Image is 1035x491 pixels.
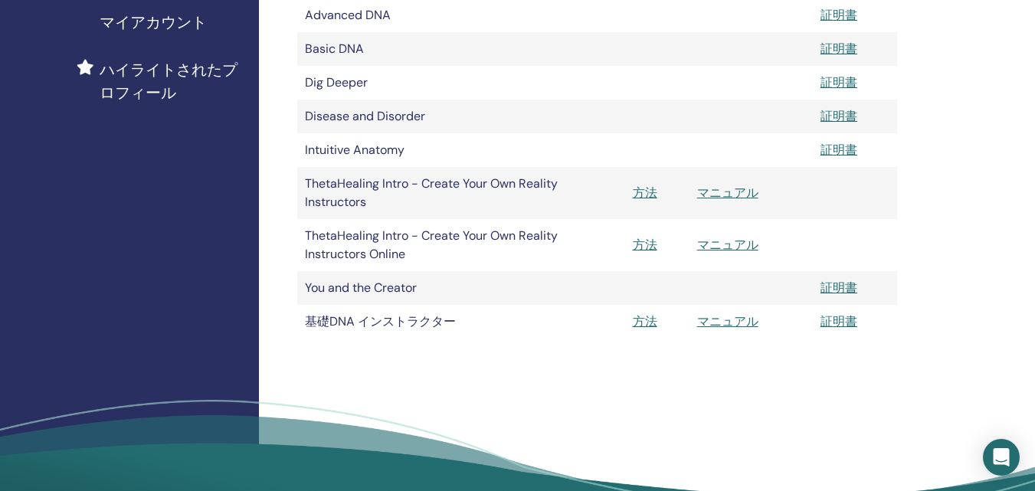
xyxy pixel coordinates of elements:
td: 基礎DNA インストラクター [297,305,573,339]
a: 方法 [633,237,657,253]
a: 証明書 [820,313,857,329]
div: Open Intercom Messenger [983,439,1020,476]
td: Dig Deeper [297,66,573,100]
a: 証明書 [820,142,857,158]
a: 証明書 [820,74,857,90]
td: Disease and Disorder [297,100,573,133]
td: ThetaHealing Intro - Create Your Own Reality Instructors Online [297,219,573,271]
td: Basic DNA [297,32,573,66]
span: マイアカウント [100,11,207,34]
a: 証明書 [820,41,857,57]
td: ThetaHealing Intro - Create Your Own Reality Instructors [297,167,573,219]
td: You and the Creator [297,271,573,305]
a: 証明書 [820,108,857,124]
a: 方法 [633,313,657,329]
span: ハイライトされたプロフィール [100,58,247,104]
a: マニュアル [697,185,758,201]
a: マニュアル [697,313,758,329]
td: Intuitive Anatomy [297,133,573,167]
a: 証明書 [820,280,857,296]
a: 証明書 [820,7,857,23]
a: マニュアル [697,237,758,253]
a: 方法 [633,185,657,201]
